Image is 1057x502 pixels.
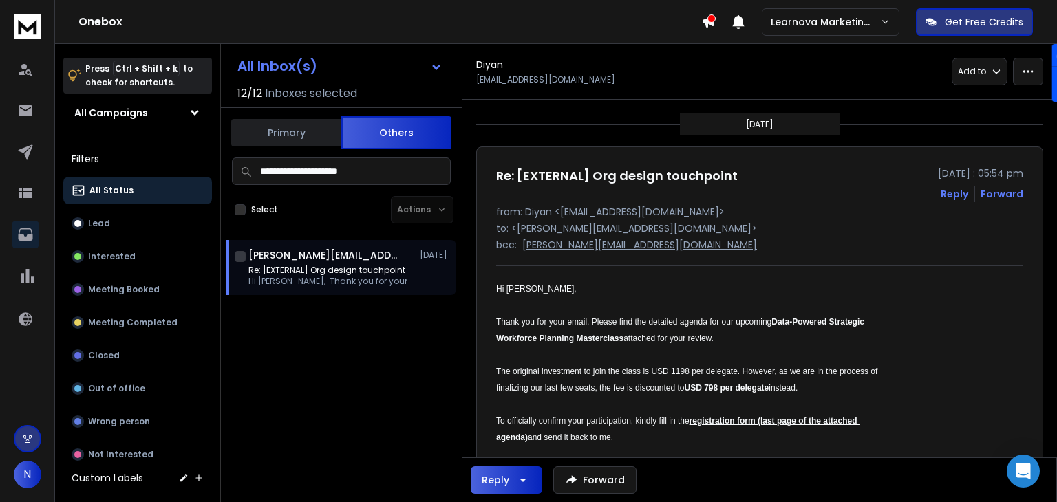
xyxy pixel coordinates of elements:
p: Meeting Completed [88,317,178,328]
span: Ctrl + Shift + k [113,61,180,76]
p: Closed [88,350,120,361]
p: Interested [88,251,136,262]
p: to: <[PERSON_NAME][EMAIL_ADDRESS][DOMAIN_NAME]> [496,221,1023,235]
p: Out of office [88,383,145,394]
button: All Inbox(s) [226,52,453,80]
button: All Campaigns [63,99,212,127]
p: bcc: [496,238,517,252]
img: logo [14,14,41,39]
p: Re: [EXTERNAL] Org design touchpoint [248,265,407,276]
p: Lead [88,218,110,229]
p: [DATE] : 05:54 pm [938,166,1023,180]
div: Open Intercom Messenger [1007,455,1040,488]
h1: All Campaigns [74,106,148,120]
button: Reply [471,466,542,494]
p: All Status [89,185,134,196]
h3: Filters [63,149,212,168]
p: [DATE] [420,250,451,261]
p: [PERSON_NAME][EMAIL_ADDRESS][DOMAIN_NAME] [522,238,757,252]
button: Meeting Completed [63,309,212,336]
span: 12 / 12 [237,85,262,102]
button: Interested [63,243,212,270]
h1: All Inbox(s) [237,59,317,73]
button: Lead [63,210,212,237]
button: Out of office [63,375,212,402]
label: Select [251,204,278,215]
p: Press to check for shortcuts. [85,62,193,89]
p: Get Free Credits [945,15,1023,29]
button: Others [341,116,451,149]
p: Learnova Marketing Emails [771,15,880,29]
button: All Status [63,177,212,204]
button: Closed [63,342,212,369]
h3: Custom Labels [72,471,143,485]
p: Not Interested [88,449,153,460]
strong: USD 798 per delegate [685,383,769,393]
button: Primary [231,118,341,148]
p: from: Diyan <[EMAIL_ADDRESS][DOMAIN_NAME]> [496,205,1023,219]
p: [EMAIL_ADDRESS][DOMAIN_NAME] [476,74,615,85]
p: Add to [958,66,986,77]
button: Get Free Credits [916,8,1033,36]
h3: Inboxes selected [265,85,357,102]
h1: [PERSON_NAME][EMAIL_ADDRESS][DOMAIN_NAME] [248,248,400,262]
button: N [14,461,41,488]
button: Reply [941,187,968,201]
h1: Re: [EXTERNAL] Org design touchpoint [496,166,738,186]
p: Meeting Booked [88,284,160,295]
p: [DATE] [746,119,773,130]
div: Forward [981,187,1023,201]
button: Wrong person [63,408,212,435]
div: Reply [482,473,509,487]
h1: Onebox [78,14,701,30]
button: Meeting Booked [63,276,212,303]
button: Not Interested [63,441,212,468]
h1: Diyan [476,58,503,72]
p: Wrong person [88,416,150,427]
p: Hi [PERSON_NAME], Thank you for your [248,276,407,287]
button: Forward [553,466,637,494]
